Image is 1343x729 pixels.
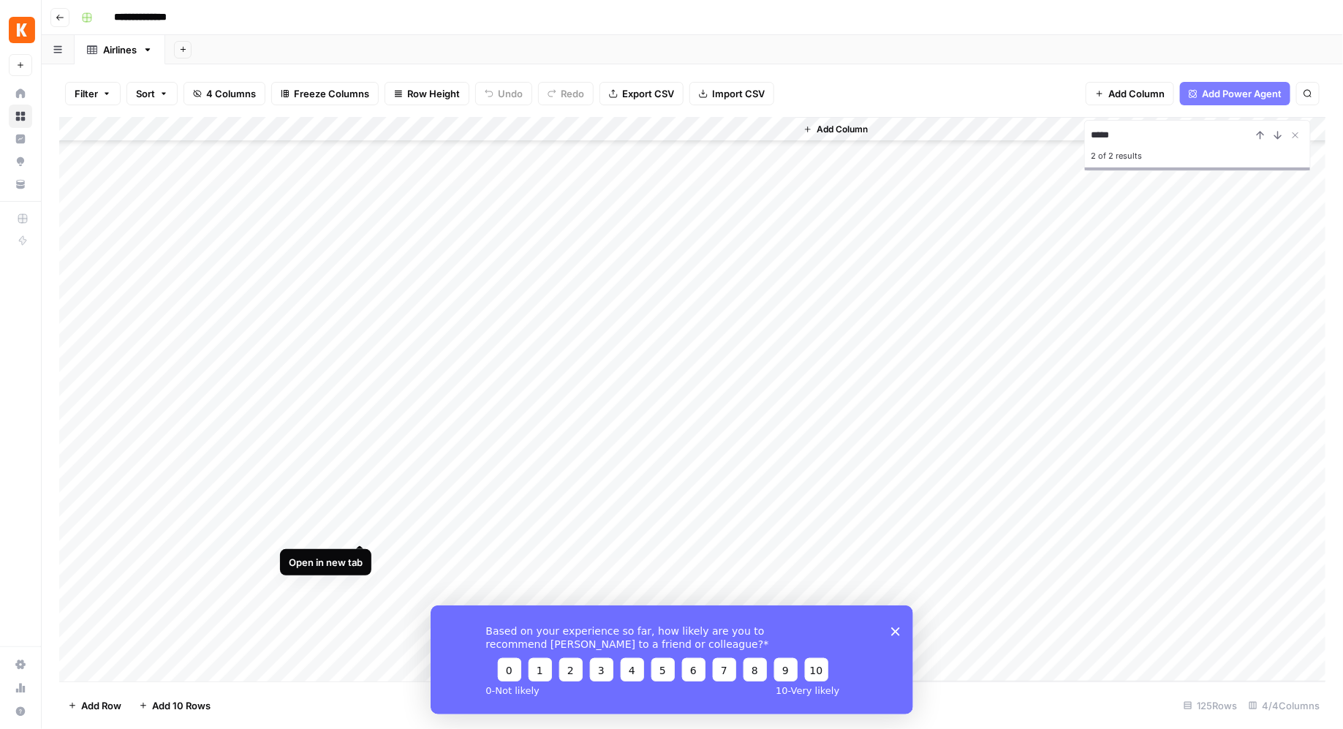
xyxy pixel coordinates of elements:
div: 4/4 Columns [1243,694,1325,717]
button: Add Power Agent [1180,82,1290,105]
span: Export CSV [622,86,674,101]
button: Sort [126,82,178,105]
button: Redo [538,82,594,105]
span: Freeze Columns [294,86,369,101]
span: Redo [561,86,584,101]
button: Next Result [1269,126,1287,144]
img: Kayak Logo [9,17,35,43]
a: Your Data [9,173,32,196]
button: Workspace: Kayak [9,12,32,48]
a: Home [9,82,32,105]
a: Settings [9,653,32,676]
iframe: Survey from AirOps [431,605,913,714]
span: Sort [136,86,155,101]
button: Close Search [1287,126,1304,144]
button: 4 Columns [184,82,265,105]
span: Add Column [1108,86,1165,101]
span: Row Height [407,86,460,101]
span: 4 Columns [206,86,256,101]
span: Add Power Agent [1202,86,1282,101]
button: Help + Support [9,700,32,723]
a: Browse [9,105,32,128]
span: Add 10 Rows [152,698,211,713]
button: Add Column [1086,82,1174,105]
a: Insights [9,127,32,151]
button: Row Height [385,82,469,105]
a: Usage [9,676,32,700]
div: 125 Rows [1178,694,1243,717]
button: Filter [65,82,121,105]
button: Add 10 Rows [130,694,219,717]
div: 2 of 2 results [1091,147,1304,165]
span: Add Row [81,698,121,713]
span: Add Column [817,123,868,136]
button: Previous Result [1252,126,1269,144]
button: Import CSV [689,82,774,105]
button: Add Column [798,120,874,139]
span: Filter [75,86,98,101]
a: Opportunities [9,150,32,173]
a: Airlines [75,35,165,64]
button: Add Row [59,694,130,717]
button: Export CSV [599,82,684,105]
div: Open in new tab [289,555,363,570]
span: Import CSV [712,86,765,101]
div: Airlines [103,42,137,57]
button: Freeze Columns [271,82,379,105]
button: Undo [475,82,532,105]
span: Undo [498,86,523,101]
